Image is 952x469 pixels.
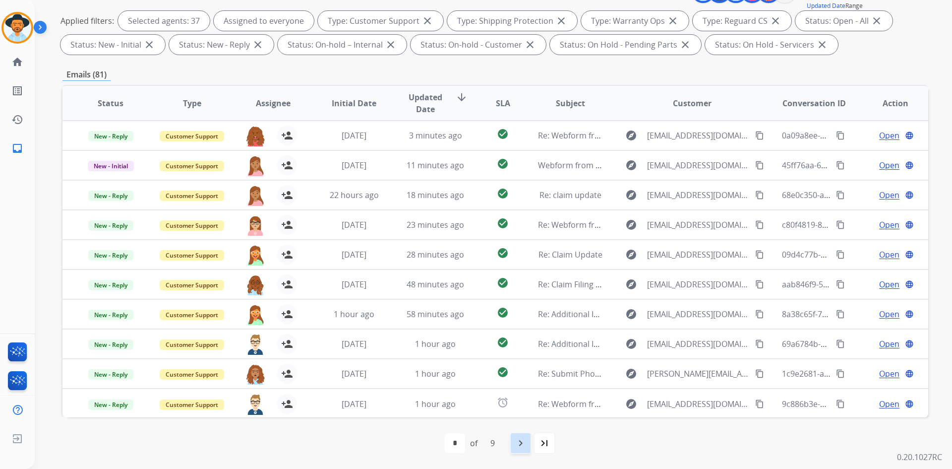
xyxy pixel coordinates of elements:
img: agent-avatar [245,304,265,325]
p: Emails (81) [62,68,111,81]
span: 22 hours ago [330,190,379,201]
mat-icon: content_copy [836,339,845,348]
mat-icon: content_copy [836,369,845,378]
span: Re: claim update [539,190,601,201]
span: Re: Additional Information Needed [538,338,667,349]
mat-icon: person_add [281,308,293,320]
div: Status: On-hold - Customer [411,35,546,55]
span: 3 minutes ago [409,130,462,141]
span: [EMAIL_ADDRESS][DOMAIN_NAME] [647,159,749,171]
span: Customer Support [160,161,224,171]
mat-icon: content_copy [836,131,845,140]
mat-icon: check_circle [497,188,509,200]
div: Status: On Hold - Pending Parts [550,35,701,55]
mat-icon: content_copy [755,131,764,140]
mat-icon: close [871,15,883,27]
span: 48 minutes ago [407,279,464,290]
mat-icon: content_copy [755,339,764,348]
span: [DATE] [342,279,366,290]
span: New - Reply [88,400,133,410]
button: Updated Date [807,2,845,10]
span: New - Reply [88,280,133,290]
span: 45ff76aa-61da-4000-b830-e2da35ae60ff [782,160,929,171]
span: New - Reply [88,339,133,350]
mat-icon: check_circle [497,247,509,259]
span: New - Reply [88,131,133,141]
span: 69a6784b-6754-4938-a455-c784d6fffe9a [782,338,930,349]
span: Re: Webform from [EMAIL_ADDRESS][DOMAIN_NAME] on [DATE] [538,399,776,409]
span: 1 hour ago [415,338,456,349]
mat-icon: language [905,220,914,229]
span: Status [98,97,123,109]
span: Customer Support [160,131,224,141]
mat-icon: arrow_downward [456,91,468,103]
div: Type: Customer Support [318,11,443,31]
span: [EMAIL_ADDRESS][DOMAIN_NAME] [647,338,749,350]
span: [PERSON_NAME][EMAIL_ADDRESS][DOMAIN_NAME] [647,368,749,380]
mat-icon: person_add [281,368,293,380]
mat-icon: language [905,369,914,378]
span: Open [879,338,899,350]
mat-icon: explore [625,189,637,201]
mat-icon: content_copy [836,161,845,170]
span: Re: Webform from [EMAIL_ADDRESS][DOMAIN_NAME] on [DATE] [538,219,776,230]
mat-icon: content_copy [755,220,764,229]
span: Re: Additional Information [538,309,636,320]
span: Open [879,398,899,410]
span: [EMAIL_ADDRESS][DOMAIN_NAME] [647,189,749,201]
span: 1 hour ago [334,309,374,320]
mat-icon: close [555,15,567,27]
mat-icon: close [421,15,433,27]
mat-icon: content_copy [836,400,845,408]
span: 58 minutes ago [407,309,464,320]
div: Status: New - Reply [169,35,274,55]
mat-icon: language [905,310,914,319]
span: Initial Date [332,97,376,109]
div: Status: New - Initial [60,35,165,55]
span: Open [879,130,899,141]
img: agent-avatar [245,126,265,146]
mat-icon: content_copy [755,191,764,200]
span: Customer [673,97,712,109]
span: Customer Support [160,250,224,261]
img: agent-avatar [245,274,265,295]
mat-icon: explore [625,368,637,380]
mat-icon: content_copy [755,369,764,378]
th: Action [847,86,928,121]
mat-icon: explore [625,130,637,141]
mat-icon: close [385,39,397,51]
span: [DATE] [342,160,366,171]
mat-icon: language [905,250,914,259]
mat-icon: close [679,39,691,51]
mat-icon: home [11,56,23,68]
span: Re: Webform from [EMAIL_ADDRESS][DOMAIN_NAME] on [DATE] [538,130,776,141]
mat-icon: content_copy [755,280,764,289]
span: Subject [556,97,585,109]
div: 9 [482,433,503,453]
mat-icon: explore [625,398,637,410]
span: [EMAIL_ADDRESS][DOMAIN_NAME] [647,398,749,410]
div: of [470,437,477,449]
span: Open [879,189,899,201]
span: Updated Date [403,91,448,115]
mat-icon: history [11,114,23,126]
mat-icon: content_copy [755,161,764,170]
mat-icon: close [770,15,781,27]
span: Range [807,1,863,10]
mat-icon: language [905,339,914,348]
span: [DATE] [342,338,366,349]
span: Customer Support [160,220,224,231]
mat-icon: person_add [281,130,293,141]
span: [EMAIL_ADDRESS][DOMAIN_NAME] [647,278,749,290]
span: [DATE] [342,249,366,260]
span: 18 minutes ago [407,190,464,201]
span: Re: Submit Photos [538,368,607,379]
span: 1 hour ago [415,368,456,379]
span: Open [879,278,899,290]
span: aab846f9-530a-49b3-b13b-d36b67cca8bb [782,279,936,290]
span: New - Reply [88,220,133,231]
mat-icon: content_copy [836,191,845,200]
span: New - Reply [88,250,133,261]
mat-icon: check_circle [497,366,509,378]
span: Open [879,308,899,320]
